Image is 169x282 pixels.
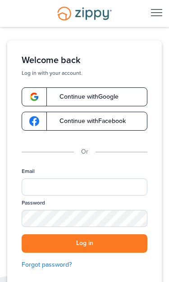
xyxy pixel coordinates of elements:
span: Continue with Facebook [50,118,126,124]
img: google-logo [29,92,39,102]
a: google-logoContinue withFacebook [22,112,147,131]
h1: Welcome back [22,55,147,66]
p: Or [81,147,88,157]
input: Password [22,210,147,227]
label: Password [22,199,45,207]
button: Log in [22,234,147,253]
label: Email [22,168,35,175]
a: Forgot password? [22,260,147,270]
img: google-logo [29,116,39,126]
span: Continue with Google [50,94,119,100]
p: Log in with your account. [22,69,147,77]
input: Email [22,178,147,196]
a: google-logoContinue withGoogle [22,87,147,106]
